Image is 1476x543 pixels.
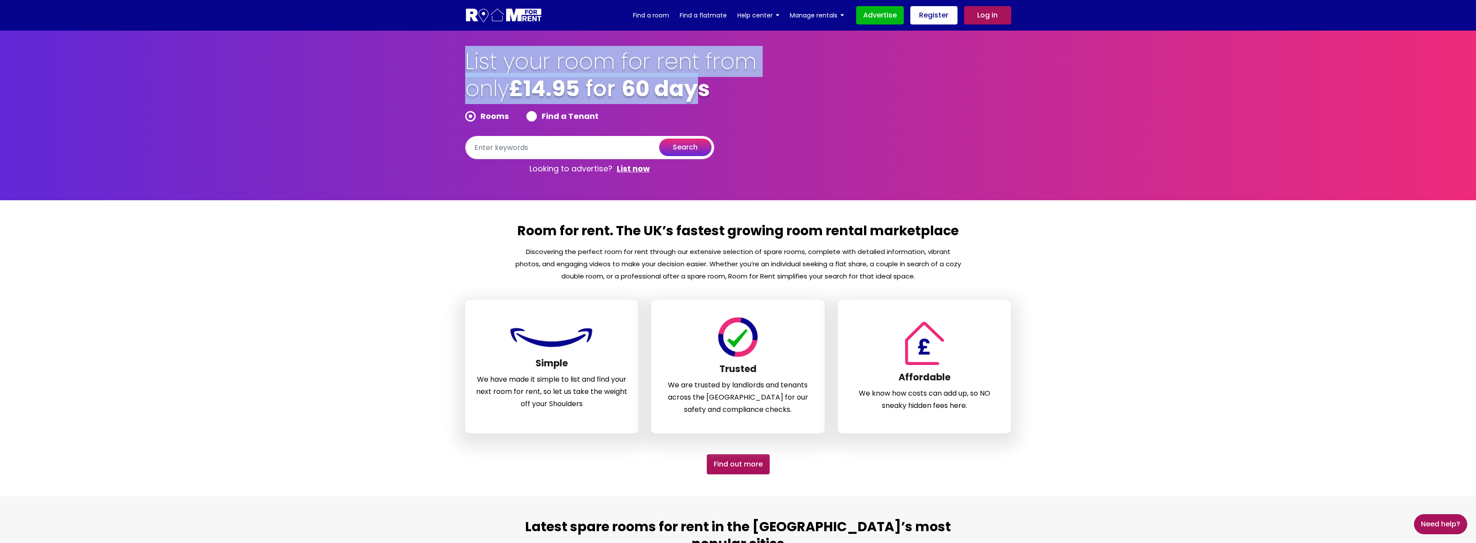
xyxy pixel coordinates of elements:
[662,379,814,416] p: We are trusted by landlords and tenants across the [GEOGRAPHIC_DATA] for our safety and complianc...
[515,222,962,246] h2: Room for rent. The UK’s fastest growing room rental marketplace
[964,6,1011,24] a: Log in
[790,9,844,22] a: Manage rentals
[737,9,779,22] a: Help center
[465,7,543,24] img: Logo for Room for Rent, featuring a welcoming design with a house icon and modern typography
[849,372,1000,387] h3: Affordable
[526,111,598,122] label: Find a Tenant
[465,111,509,122] label: Rooms
[586,73,615,104] span: for
[901,321,948,365] img: Room For Rent
[680,9,727,22] a: Find a flatmate
[515,246,962,282] p: Discovering the perfect room for rent through our extensive selection of spare rooms, complete wi...
[849,387,1000,412] p: We know how costs can add up, so NO sneaky hidden fees here.
[910,6,957,24] a: Register
[476,373,628,410] p: We have made it simple to list and find your next room for rent, so let us take the weight off yo...
[465,159,714,178] p: Looking to advertise?
[716,317,760,357] img: Room For Rent
[856,6,904,24] a: Advertise
[476,358,628,373] h3: Simple
[509,73,580,104] b: £14.95
[1414,514,1467,534] a: Need Help?
[662,363,814,379] h3: Trusted
[508,324,595,351] img: Room For Rent
[617,164,650,174] a: List now
[659,139,712,156] button: search
[465,136,714,159] input: Enter keywords
[633,9,669,22] a: Find a room
[622,73,710,104] b: 60 days
[707,454,770,474] a: Find out More
[465,48,758,111] h1: List your room for rent from only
